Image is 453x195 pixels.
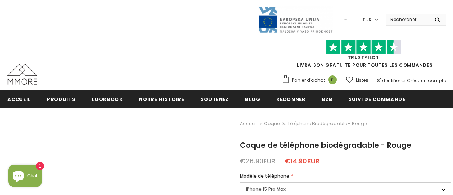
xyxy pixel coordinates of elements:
inbox-online-store-chat: Shopify online store chat [6,165,44,189]
span: Coque de téléphone biodégradable - Rouge [264,119,367,128]
span: 0 [328,75,337,84]
input: Search Site [386,14,429,25]
span: Accueil [7,96,31,103]
img: Cas MMORE [7,64,37,85]
a: Listes [346,73,368,87]
a: Panier d'achat 0 [281,75,341,86]
span: €26.90EUR [240,156,275,166]
a: Accueil [240,119,257,128]
span: €14.90EUR [285,156,320,166]
a: B2B [322,90,332,107]
span: Modèle de téléphone [240,173,289,179]
span: EUR [363,16,372,24]
a: Redonner [276,90,305,107]
a: S'identifier [377,77,400,84]
span: Notre histoire [139,96,184,103]
a: Produits [47,90,75,107]
span: Lookbook [91,96,123,103]
span: Blog [245,96,260,103]
span: LIVRAISON GRATUITE POUR TOUTES LES COMMANDES [281,43,446,68]
a: Accueil [7,90,31,107]
a: Suivi de commande [348,90,405,107]
a: Créez un compte [407,77,446,84]
span: or [401,77,406,84]
span: Panier d'achat [292,76,325,84]
span: Produits [47,96,75,103]
a: soutenez [200,90,229,107]
span: soutenez [200,96,229,103]
a: TrustPilot [348,54,379,61]
a: Notre histoire [139,90,184,107]
a: Javni Razpis [258,16,333,22]
img: Faites confiance aux étoiles pilotes [326,40,401,54]
img: Javni Razpis [258,6,333,33]
a: Blog [245,90,260,107]
span: B2B [322,96,332,103]
a: Lookbook [91,90,123,107]
span: Listes [356,76,368,84]
span: Redonner [276,96,305,103]
span: Coque de téléphone biodégradable - Rouge [240,140,411,150]
span: Suivi de commande [348,96,405,103]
